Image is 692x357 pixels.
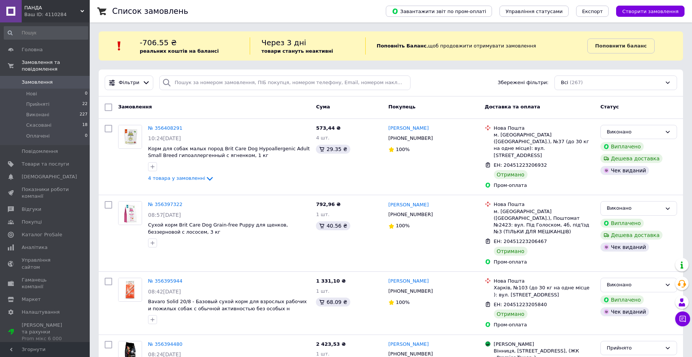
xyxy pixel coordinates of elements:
[22,46,43,53] span: Головна
[316,288,329,294] span: 1 шт.
[82,122,87,129] span: 18
[148,175,205,181] span: 4 товара у замовленні
[607,344,662,352] div: Прийнято
[316,278,345,284] span: 1 331,10 ₴
[494,182,594,189] div: Пром-оплата
[494,238,547,244] span: ЕН: 20451223206467
[316,104,330,110] span: Cума
[388,104,416,110] span: Покупець
[148,278,182,284] a: № 356395944
[607,204,662,212] div: Виконано
[148,146,310,159] a: Корм для собак малых пород Brit Care Dog Hypoallergenic Adult Small Breed гипоаллергенный с ягнен...
[316,298,350,307] div: 68.09 ₴
[22,257,69,270] span: Управління сайтом
[22,309,60,316] span: Налаштування
[112,7,188,16] h1: Список замовлень
[570,80,583,85] span: (267)
[494,341,594,348] div: [PERSON_NAME]
[140,48,219,54] b: реальних коштів на балансі
[494,201,594,208] div: Нова Пошта
[85,90,87,97] span: 0
[148,201,182,207] a: № 356397322
[148,212,181,218] span: 08:57[DATE]
[316,135,329,141] span: 4 шт.
[24,11,90,18] div: Ваш ID: 4110284
[396,223,410,228] span: 100%
[22,186,69,200] span: Показники роботи компанії
[388,125,429,132] a: [PERSON_NAME]
[22,59,90,73] span: Замовлення та повідомлення
[494,321,594,328] div: Пром-оплата
[119,79,139,86] span: Фільтри
[82,101,87,108] span: 22
[607,128,662,136] div: Виконано
[114,40,125,52] img: :exclamation:
[118,278,142,302] a: Фото товару
[119,278,142,301] img: Фото товару
[148,299,307,311] span: Bavaro Solid 20/8 - Базовый сухой корм для взрослых рабочих и пожилых собак с обычной активностью...
[365,37,587,55] div: , щоб продовжити отримувати замовлення
[587,39,655,53] a: Поповнити баланс
[675,311,690,326] button: Чат з покупцем
[622,9,679,14] span: Створити замовлення
[22,231,62,238] span: Каталог ProSale
[388,341,429,348] a: [PERSON_NAME]
[148,125,182,131] a: № 356408291
[22,335,69,342] div: Prom мікс 6 000
[387,210,434,219] div: [PHONE_NUMBER]
[316,201,341,207] span: 792,96 ₴
[316,221,350,230] div: 40.56 ₴
[148,289,181,295] span: 08:42[DATE]
[22,219,42,225] span: Покупці
[600,307,649,316] div: Чек виданий
[494,310,528,318] div: Отримано
[498,79,548,86] span: Збережені фільтри:
[600,142,644,151] div: Виплачено
[600,166,649,175] div: Чек виданий
[316,145,350,154] div: 29.35 ₴
[499,6,569,17] button: Управління статусами
[261,38,306,47] span: Через 3 дні
[485,104,540,110] span: Доставка та оплата
[609,8,685,14] a: Створити замовлення
[396,147,410,152] span: 100%
[396,299,410,305] span: 100%
[600,295,644,304] div: Виплачено
[316,212,329,217] span: 1 шт.
[22,277,69,290] span: Гаманець компанії
[22,79,53,86] span: Замовлення
[388,201,429,209] a: [PERSON_NAME]
[119,201,142,225] img: Фото товару
[494,170,528,179] div: Отримано
[159,76,410,90] input: Пошук за номером замовлення, ПІБ покупця, номером телефону, Email, номером накладної
[24,4,80,11] span: ПАНДА
[119,125,142,148] img: Фото товару
[582,9,603,14] span: Експорт
[118,125,142,149] a: Фото товару
[140,38,177,47] span: -706.55 ₴
[316,351,329,357] span: 1 шт.
[26,90,37,97] span: Нові
[505,9,563,14] span: Управління статусами
[26,111,49,118] span: Виконані
[387,286,434,296] div: [PHONE_NUMBER]
[494,162,547,168] span: ЕН: 20451223206932
[22,206,41,213] span: Відгуки
[600,231,662,240] div: Дешева доставка
[377,43,427,49] b: Поповніть Баланс
[22,148,58,155] span: Повідомлення
[148,135,181,141] span: 10:24[DATE]
[494,247,528,256] div: Отримано
[494,278,594,284] div: Нова Пошта
[494,208,594,236] div: м. [GEOGRAPHIC_DATA] ([GEOGRAPHIC_DATA].), Поштомат №2423: вул. Під Голоском, 4б, під'їзд №3 (ТІЛ...
[148,222,288,235] a: Сухой корм Brit Care Dog Grain-free Puppy для щенков, беззерновой с лососем, 3 кг
[576,6,609,17] button: Експорт
[600,219,644,228] div: Виплачено
[595,43,647,49] b: Поповнити баланс
[494,125,594,132] div: Нова Пошта
[387,133,434,143] div: [PHONE_NUMBER]
[600,104,619,110] span: Статус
